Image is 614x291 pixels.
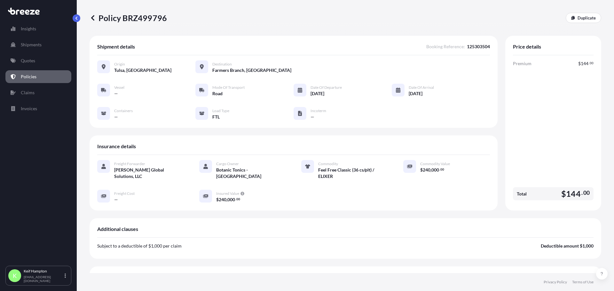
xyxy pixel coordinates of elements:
span: Freight Cost [114,191,135,196]
span: Cargo Owner [216,161,239,166]
span: Date of Arrival [409,85,434,90]
a: Quotes [5,54,71,67]
span: Incoterm [311,108,326,113]
span: Vessel [114,85,124,90]
span: Premium [513,60,531,67]
span: Freight Forwarder [114,161,145,166]
a: Terms of Use [572,280,594,285]
span: [PERSON_NAME] Global Solutions, LLC [114,167,184,180]
a: Shipments [5,38,71,51]
span: Load Type [212,108,229,113]
span: Farmers Branch, [GEOGRAPHIC_DATA] [212,67,291,73]
span: FTL [212,114,220,120]
a: Insights [5,22,71,35]
span: Mode of Transport [212,85,245,90]
p: Claims [21,89,35,96]
span: 144 [581,61,588,66]
span: Origin [114,62,125,67]
span: Commodity [318,161,338,166]
span: Insured Value [216,191,239,196]
span: 00 [590,62,594,64]
a: Privacy Policy [544,280,567,285]
span: . [235,198,236,200]
span: Feel Free Classic (36 cs/plt) / ELIXER [318,167,388,180]
span: 000 [227,197,235,202]
p: [EMAIL_ADDRESS][DOMAIN_NAME] [24,275,63,283]
span: Total [517,191,527,197]
p: Shipments [21,42,42,48]
span: Shipment details [97,43,135,50]
span: $ [216,197,219,202]
p: Deductible amount $1,000 [541,243,594,249]
span: K [13,272,17,279]
span: [DATE] [409,90,422,97]
span: Insurance details [97,143,136,149]
span: Additional clauses [97,226,138,232]
span: 00 [440,168,444,171]
span: [DATE] [311,90,324,97]
p: Invoices [21,105,37,112]
span: 00 [583,191,590,195]
span: 240 [219,197,226,202]
span: . [589,62,589,64]
span: $ [578,61,581,66]
span: Price details [513,43,541,50]
span: Containers [114,108,133,113]
a: Duplicate [566,13,601,23]
span: Date of Departure [311,85,342,90]
span: 125303504 [467,43,490,50]
span: Botanic Tonics - [GEOGRAPHIC_DATA] [216,167,286,180]
p: Policy BRZ499796 [90,13,167,23]
span: 144 [566,190,581,198]
span: 240 [423,168,430,172]
span: . [581,191,583,195]
p: Duplicate [578,15,596,21]
span: — [311,114,314,120]
a: Invoices [5,102,71,115]
span: , [430,168,431,172]
span: Commodity Value [420,161,450,166]
a: Policies [5,70,71,83]
p: Insights [21,26,36,32]
span: $ [420,168,423,172]
span: Booking Reference : [426,43,465,50]
span: — [114,90,118,97]
span: $ [561,190,566,198]
span: — [114,114,118,120]
span: Road [212,90,223,97]
span: 00 [236,198,240,200]
p: Subject to a deductible of $1,000 per claim [97,243,182,249]
p: Policies [21,73,36,80]
span: — [114,196,118,203]
p: Keif Hampton [24,269,63,274]
span: Destination [212,62,232,67]
span: Tulsa, [GEOGRAPHIC_DATA] [114,67,171,73]
span: 000 [431,168,439,172]
a: Claims [5,86,71,99]
p: Quotes [21,57,35,64]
